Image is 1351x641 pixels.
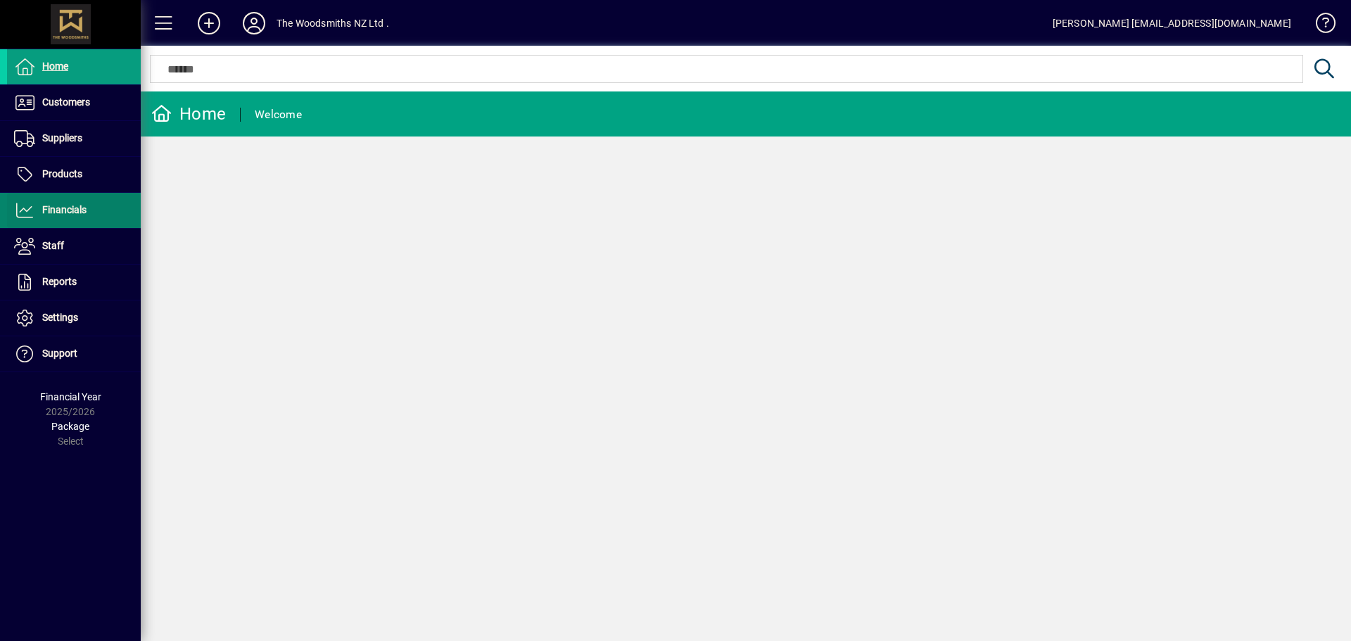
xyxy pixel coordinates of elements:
[1305,3,1333,49] a: Knowledge Base
[42,348,77,359] span: Support
[1053,12,1291,34] div: [PERSON_NAME] [EMAIL_ADDRESS][DOMAIN_NAME]
[42,204,87,215] span: Financials
[40,391,101,402] span: Financial Year
[51,421,89,432] span: Package
[151,103,226,125] div: Home
[42,240,64,251] span: Staff
[42,312,78,323] span: Settings
[7,157,141,192] a: Products
[7,229,141,264] a: Staff
[42,276,77,287] span: Reports
[7,300,141,336] a: Settings
[7,265,141,300] a: Reports
[186,11,231,36] button: Add
[7,193,141,228] a: Financials
[255,103,302,126] div: Welcome
[277,12,389,34] div: The Woodsmiths NZ Ltd .
[42,96,90,108] span: Customers
[42,61,68,72] span: Home
[42,168,82,179] span: Products
[231,11,277,36] button: Profile
[7,85,141,120] a: Customers
[7,336,141,372] a: Support
[42,132,82,144] span: Suppliers
[7,121,141,156] a: Suppliers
